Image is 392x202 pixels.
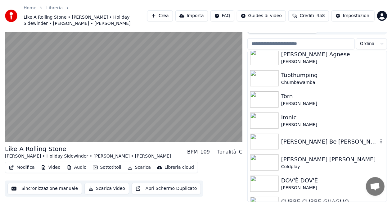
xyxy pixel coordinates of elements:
[300,13,314,19] span: Crediti
[343,13,371,19] div: Impostazioni
[281,59,384,65] div: [PERSON_NAME]
[38,163,63,172] button: Video
[281,92,384,101] div: Torn
[7,163,37,172] button: Modifica
[281,122,384,128] div: [PERSON_NAME]
[281,101,384,107] div: [PERSON_NAME]
[24,14,147,27] span: Like A Rolling Stone • [PERSON_NAME] • Holiday Sidewinder • [PERSON_NAME] • [PERSON_NAME]
[175,10,208,21] button: Importa
[147,10,173,21] button: Crea
[46,5,63,11] a: Libreria
[164,164,194,171] div: Libreria cloud
[281,155,384,164] div: [PERSON_NAME] [PERSON_NAME]
[125,163,153,172] button: Scarica
[5,10,17,22] img: youka
[360,41,375,47] span: Ordina
[24,5,147,27] nav: breadcrumb
[237,10,286,21] button: Guides di video
[288,10,329,21] button: Crediti458
[281,137,378,146] div: [PERSON_NAME] Be [PERSON_NAME]
[281,185,384,191] div: [PERSON_NAME]
[281,80,384,86] div: Chumbawamba
[90,163,124,172] button: Sottotitoli
[132,183,201,194] button: Apri Schermo Duplicato
[210,10,234,21] button: FAQ
[281,113,384,122] div: Ironic
[281,176,384,185] div: DOV'È DOV'È
[281,71,384,80] div: Tubthumping
[5,153,171,159] div: [PERSON_NAME] • Holiday Sidewinder • [PERSON_NAME] • [PERSON_NAME]
[331,10,375,21] button: Impostazioni
[187,148,198,156] div: BPM
[5,145,171,153] div: Like A Rolling Stone
[64,163,89,172] button: Audio
[281,164,384,170] div: Coldplay
[317,13,325,19] span: 458
[84,183,129,194] button: Scarica video
[7,183,82,194] button: Sincronizzazione manuale
[217,148,237,156] div: Tonalità
[24,5,36,11] a: Home
[281,50,384,59] div: [PERSON_NAME] Agnese
[366,177,385,196] div: Aprire la chat
[239,148,242,156] div: C
[201,148,210,156] div: 109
